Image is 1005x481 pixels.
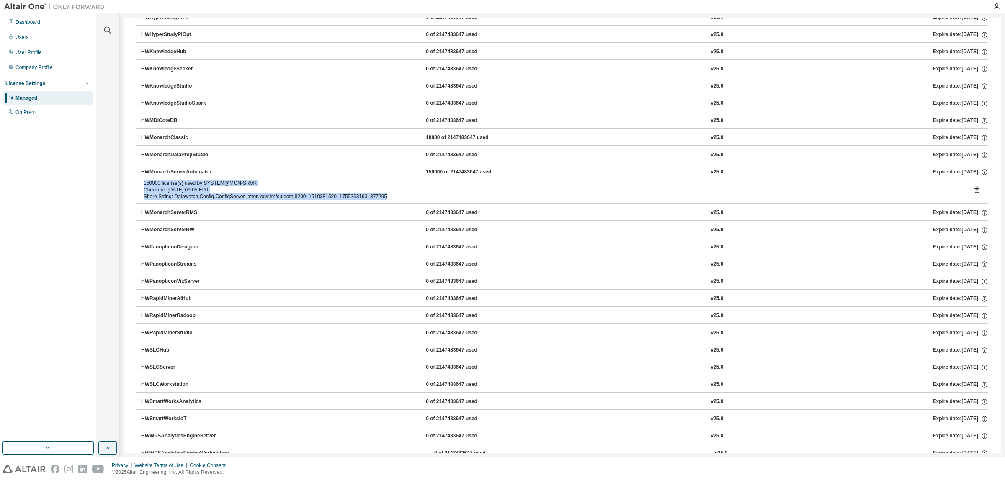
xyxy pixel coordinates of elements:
[141,381,216,388] div: HWSLCWorkstation
[933,295,988,303] div: Expire date: [DATE]
[426,100,501,107] div: 0 of 2147483647 used
[141,168,216,176] div: HWMonarchServerAutomator
[141,209,216,217] div: HWMonarchServerRMS
[933,450,988,457] div: Expire date: [DATE]
[711,65,723,73] div: v25.0
[933,278,988,285] div: Expire date: [DATE]
[933,312,988,320] div: Expire date: [DATE]
[141,427,988,445] button: HWWPSAnalyticsEngineServer0 of 2147483647 usedv25.0Expire date:[DATE]
[141,221,988,239] button: HWMonarchServerRW0 of 2147483647 usedv25.0Expire date:[DATE]
[711,398,723,406] div: v25.0
[426,329,501,337] div: 0 of 2147483647 used
[933,209,988,217] div: Expire date: [DATE]
[711,168,723,176] div: v25.0
[711,83,723,90] div: v25.0
[711,209,723,217] div: v25.0
[141,60,988,78] button: HWKnowledgeSeeker0 of 2147483647 usedv25.0Expire date:[DATE]
[711,151,723,159] div: v25.0
[141,444,988,463] button: HWWPSAnalyticsEngineWorkstation0 of 2147483647 usedv25.0Expire date:[DATE]
[3,465,46,473] img: altair_logo.svg
[711,364,723,371] div: v25.0
[144,180,961,186] div: 150000 license(s) used by SYSTEM@MON-SRVR
[141,290,988,308] button: HWRapidMinerAIHub0 of 2147483647 usedv25.0Expire date:[DATE]
[141,117,216,124] div: HWMDICoreDB
[933,261,988,268] div: Expire date: [DATE]
[426,295,501,303] div: 0 of 2147483647 used
[141,272,988,291] button: HWPanopticonVizServer0 of 2147483647 usedv25.0Expire date:[DATE]
[141,307,988,325] button: HWRapidMinerRadoop0 of 2147483647 usedv25.0Expire date:[DATE]
[141,364,216,371] div: HWSLCServer
[112,462,134,469] div: Privacy
[141,243,216,251] div: HWPanopticonDesigner
[190,462,230,469] div: Cookie Consent
[141,43,988,61] button: HWKnowledgeHub0 of 2147483647 usedv25.0Expire date:[DATE]
[426,364,501,371] div: 0 of 2147483647 used
[711,31,723,39] div: v25.0
[136,129,988,147] button: HWMonarchClassic10000 of 2147483647 usedv25.0Expire date:[DATE]
[711,226,723,234] div: v25.0
[141,226,216,234] div: HWMonarchServerRW
[15,19,40,26] div: Dashboard
[426,381,501,388] div: 0 of 2147483647 used
[141,83,216,90] div: HWKnowledgeStudio
[933,243,988,251] div: Expire date: [DATE]
[5,80,45,87] div: License Settings
[933,381,988,388] div: Expire date: [DATE]
[141,329,216,337] div: HWRapidMinerStudio
[933,329,988,337] div: Expire date: [DATE]
[141,410,988,428] button: HWSmartWorksIoT0 of 2147483647 usedv25.0Expire date:[DATE]
[92,465,104,473] img: youtube.svg
[426,117,501,124] div: 0 of 2147483647 used
[933,415,988,423] div: Expire date: [DATE]
[933,31,988,39] div: Expire date: [DATE]
[15,34,28,41] div: Users
[933,48,988,56] div: Expire date: [DATE]
[141,65,216,73] div: HWKnowledgeSeeker
[711,243,723,251] div: v25.0
[141,398,216,406] div: HWSmartWorksAnalytics
[141,324,988,342] button: HWRapidMinerStudio0 of 2147483647 usedv25.0Expire date:[DATE]
[141,238,988,256] button: HWPanopticonDesigner0 of 2147483647 usedv25.0Expire date:[DATE]
[426,48,501,56] div: 0 of 2147483647 used
[426,432,501,440] div: 0 of 2147483647 used
[134,462,190,469] div: Website Terms of Use
[933,65,988,73] div: Expire date: [DATE]
[426,347,501,354] div: 0 of 2147483647 used
[426,209,501,217] div: 0 of 2147483647 used
[426,134,501,142] div: 10000 of 2147483647 used
[426,65,501,73] div: 0 of 2147483647 used
[711,14,723,21] div: v25.0
[711,329,723,337] div: v25.0
[711,312,723,320] div: v25.0
[933,398,988,406] div: Expire date: [DATE]
[711,48,723,56] div: v25.0
[141,146,988,164] button: HWMonarchDataPrepStudio0 of 2147483647 usedv25.0Expire date:[DATE]
[933,134,988,142] div: Expire date: [DATE]
[15,49,42,56] div: User Profile
[933,83,988,90] div: Expire date: [DATE]
[711,381,723,388] div: v25.0
[711,261,723,268] div: v25.0
[141,415,216,423] div: HWSmartWorksIoT
[141,204,988,222] button: HWMonarchServerRMS0 of 2147483647 usedv25.0Expire date:[DATE]
[4,3,109,11] img: Altair One
[141,347,216,354] div: HWSLCHub
[141,100,216,107] div: HWKnowledgeStudioSpark
[141,134,216,142] div: HWMonarchClassic
[711,117,723,124] div: v25.0
[933,226,988,234] div: Expire date: [DATE]
[64,465,73,473] img: instagram.svg
[711,100,723,107] div: v25.0
[141,31,216,39] div: HWHyperStudyPiOpt
[426,83,501,90] div: 0 of 2147483647 used
[141,14,216,21] div: HWHyperStudyPiFit
[426,398,501,406] div: 0 of 2147483647 used
[141,278,216,285] div: HWPanopticonVizServer
[711,415,723,423] div: v25.0
[136,163,988,181] button: HWMonarchServerAutomator150000 of 2147483647 usedv25.0Expire date:[DATE]
[426,151,501,159] div: 0 of 2147483647 used
[711,295,723,303] div: v25.0
[141,312,216,320] div: HWRapidMinerRadoop
[711,278,723,285] div: v25.0
[426,14,501,21] div: 0 of 2147483647 used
